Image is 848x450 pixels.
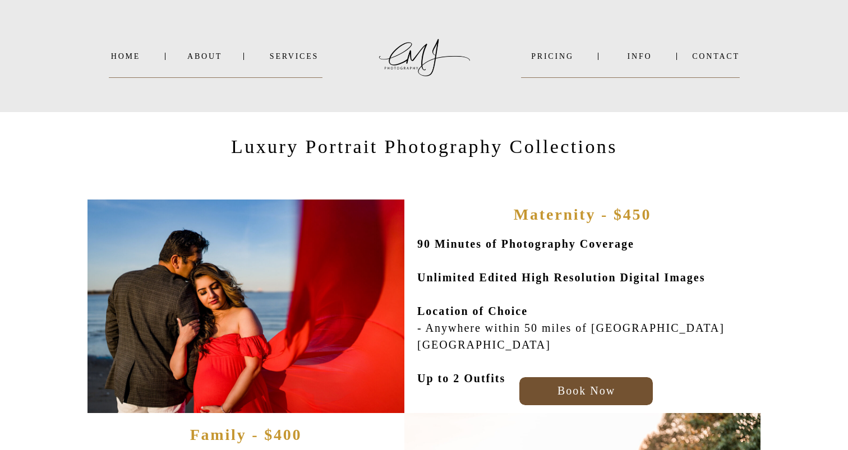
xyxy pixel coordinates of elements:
b: Up to 2 Outfits [417,372,505,384]
a: Home [109,52,142,61]
a: About [187,52,221,61]
a: Contact [692,52,740,61]
a: Book Now [524,382,649,395]
p: - Anywhere within 50 miles of [GEOGRAPHIC_DATA] [GEOGRAPHIC_DATA] [417,235,761,372]
b: Family - $400 [190,426,302,443]
b: Maternity - $450 [514,206,651,223]
p: Luxury Portrait Photography Collections [230,134,619,163]
a: INFO [612,52,667,61]
a: PRICING [521,52,584,61]
b: Unlimited Edited High Resolution Digital Images Location of Choice [417,271,705,317]
b: 90 Minutes of Photography Coverage [417,238,634,250]
a: SERVICES [266,52,322,61]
